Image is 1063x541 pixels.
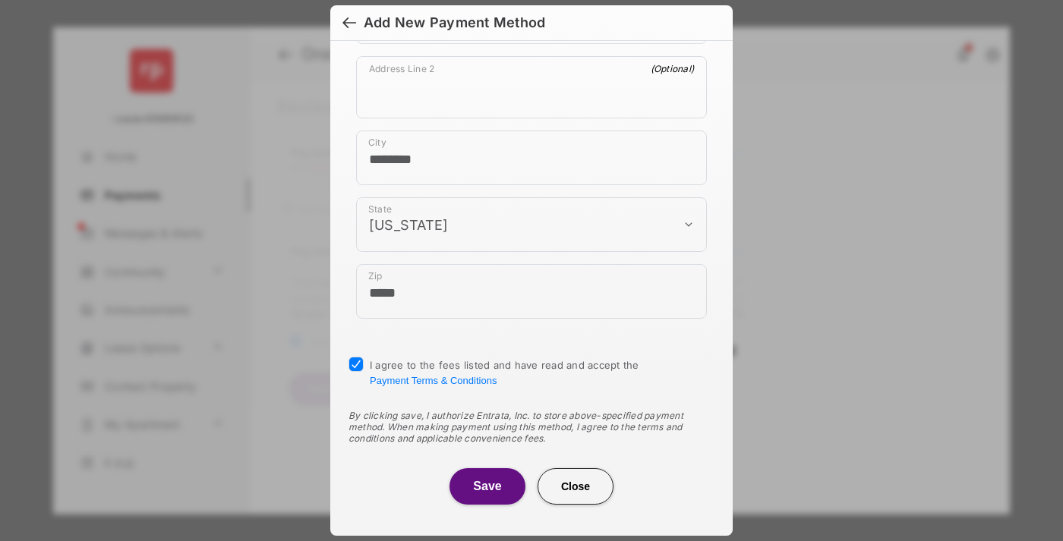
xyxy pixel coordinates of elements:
button: Save [449,468,525,505]
span: I agree to the fees listed and have read and accept the [370,359,639,386]
div: payment_method_screening[postal_addresses][postalCode] [356,264,707,319]
div: Add New Payment Method [364,14,545,31]
div: payment_method_screening[postal_addresses][locality] [356,131,707,185]
div: payment_method_screening[postal_addresses][administrativeArea] [356,197,707,252]
button: Close [538,468,614,505]
div: payment_method_screening[postal_addresses][addressLine2] [356,56,707,118]
button: I agree to the fees listed and have read and accept the [370,375,497,386]
div: By clicking save, I authorize Entrata, Inc. to store above-specified payment method. When making ... [349,410,714,444]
